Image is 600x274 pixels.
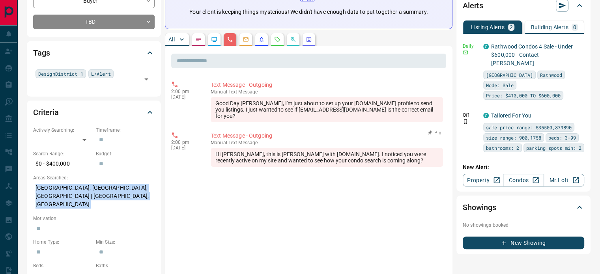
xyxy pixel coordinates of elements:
[171,89,199,94] p: 2:00 pm
[33,47,50,59] h2: Tags
[211,132,443,140] p: Text Message - Outgoing
[463,237,584,249] button: New Showing
[211,89,227,95] span: manual
[463,43,479,50] p: Daily
[211,140,443,145] p: Text Message
[211,36,217,43] svg: Lead Browsing Activity
[96,262,155,269] p: Baths:
[33,150,92,157] p: Search Range:
[96,127,155,134] p: Timeframe:
[171,94,199,100] p: [DATE]
[463,222,584,229] p: No showings booked
[211,81,443,89] p: Text Message - Outgoing
[526,144,581,152] span: parking spots min: 2
[96,150,155,157] p: Budget:
[258,36,265,43] svg: Listing Alerts
[33,103,155,122] div: Criteria
[33,181,155,211] p: [GEOGRAPHIC_DATA], [GEOGRAPHIC_DATA], [GEOGRAPHIC_DATA] | [GEOGRAPHIC_DATA], [GEOGRAPHIC_DATA]
[483,113,489,118] div: condos.ca
[96,239,155,246] p: Min Size:
[189,8,428,16] p: Your client is keeping things mysterious! We didn't have enough data to put together a summary.
[211,97,443,122] div: Good Day [PERSON_NAME], I'm just about to set up your [DOMAIN_NAME] profile to send you listings....
[486,71,533,79] span: [GEOGRAPHIC_DATA]
[211,89,443,95] p: Text Message
[491,112,531,119] a: Tailored For You
[463,50,468,55] svg: Email
[463,198,584,217] div: Showings
[540,71,562,79] span: Rathwood
[463,163,584,171] p: New Alert:
[491,43,573,66] a: Rathwood Condos 4 Sale - Under $600,000 - Contact [PERSON_NAME]
[423,129,446,136] button: Pin
[471,24,505,30] p: Listing Alerts
[211,140,227,145] span: manual
[33,215,155,222] p: Motivation:
[227,36,233,43] svg: Calls
[463,112,479,119] p: Off
[38,70,83,78] span: DesignDistrict_1
[290,36,296,43] svg: Opportunities
[33,262,92,269] p: Beds:
[486,81,514,89] span: Mode: Sale
[503,174,544,186] a: Condos
[33,174,155,181] p: Areas Searched:
[463,119,468,124] svg: Push Notification Only
[483,44,489,49] div: condos.ca
[168,37,175,42] p: All
[531,24,568,30] p: Building Alerts
[486,123,572,131] span: sale price range: 535500,879890
[486,91,561,99] span: Price: $410,000 TO $600,000
[306,36,312,43] svg: Agent Actions
[33,127,92,134] p: Actively Searching:
[510,24,513,30] p: 2
[33,106,59,119] h2: Criteria
[463,174,503,186] a: Property
[171,145,199,151] p: [DATE]
[573,24,576,30] p: 0
[544,174,584,186] a: Mr.Loft
[141,74,152,85] button: Open
[33,157,92,170] p: $0 - $400,000
[33,15,155,29] div: TBD
[91,70,111,78] span: L/Alert
[171,140,199,145] p: 2:00 pm
[548,134,576,142] span: beds: 3-99
[463,201,496,214] h2: Showings
[211,148,443,167] div: Hi [PERSON_NAME], this is [PERSON_NAME] with [DOMAIN_NAME]. I noticed you were recently active on...
[195,36,202,43] svg: Notes
[274,36,280,43] svg: Requests
[33,43,155,62] div: Tags
[486,134,541,142] span: size range: 900,1758
[486,144,519,152] span: bathrooms: 2
[243,36,249,43] svg: Emails
[33,239,92,246] p: Home Type:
